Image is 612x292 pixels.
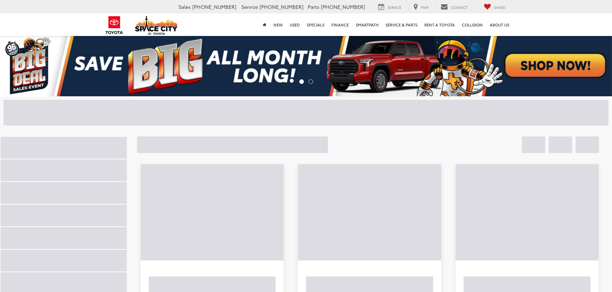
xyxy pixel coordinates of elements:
[321,3,365,10] span: [PHONE_NUMBER]
[259,3,304,10] span: [PHONE_NUMBER]
[486,13,513,36] a: About Us
[421,13,458,36] a: Rent a Toyota
[135,16,177,35] img: Space City Toyota
[241,3,258,10] span: Service
[101,14,128,37] img: Toyota
[286,13,303,36] a: Used
[494,5,506,10] span: Saved
[451,5,467,10] span: Contact
[421,5,429,10] span: Map
[408,3,434,11] a: Map
[308,3,319,10] span: Parts
[478,3,511,11] a: My Saved Vehicles
[303,13,328,36] a: Specials
[328,13,352,36] a: Finance
[192,3,236,10] span: [PHONE_NUMBER]
[259,13,270,36] a: Home
[435,3,473,11] a: Contact
[178,3,191,10] span: Sales
[387,5,401,10] span: Service
[458,13,486,36] a: Collision
[382,13,421,36] a: Service & Parts
[270,13,286,36] a: New
[352,13,382,36] a: SmartPath
[373,3,407,11] a: Service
